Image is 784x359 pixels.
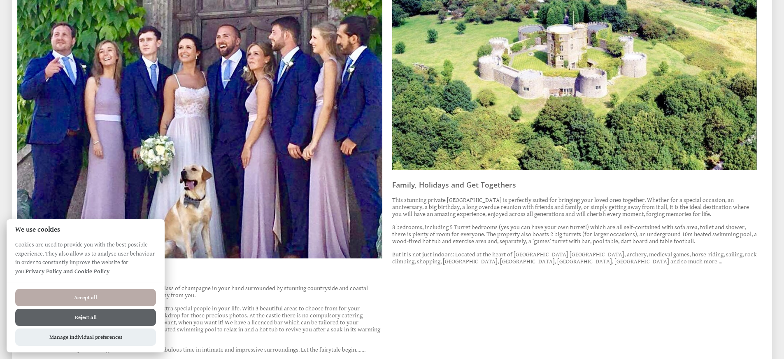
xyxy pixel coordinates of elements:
button: Reject all [15,309,156,326]
p: Whatever the occasion, you can be guaranteed to have a fabulous time in intimate and impressive s... [17,346,382,353]
p: Hire your very own castle, exclusively for you and those extra special people in your life. With ... [17,305,382,340]
button: Manage Individual preferences [15,328,156,346]
h3: Family, Holidays and Get Togethers [392,180,758,190]
p: Cookies are used to provide you with the best possible experience. They also allow us to analyse ... [7,240,165,282]
button: Accept all [15,289,156,306]
p: 8 bedrooms, including 5 Turret bedrooms (yes you can have your own turret!) which are all self-co... [392,224,758,245]
p: Imagine standing on the balcony of a 16th century castle, glass of champagne in your hand surroun... [17,285,382,299]
h2: We use cookies [7,226,165,234]
p: But it is not just indoors: Located at the heart of [GEOGRAPHIC_DATA] [GEOGRAPHIC_DATA], archery,... [392,251,758,265]
p: This stunning private [GEOGRAPHIC_DATA] is perfectly suited for bringing your loved ones together... [392,197,758,218]
a: Privacy Policy and Cookie Policy [26,268,109,275]
h3: Weddings at [GEOGRAPHIC_DATA] [17,268,382,278]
